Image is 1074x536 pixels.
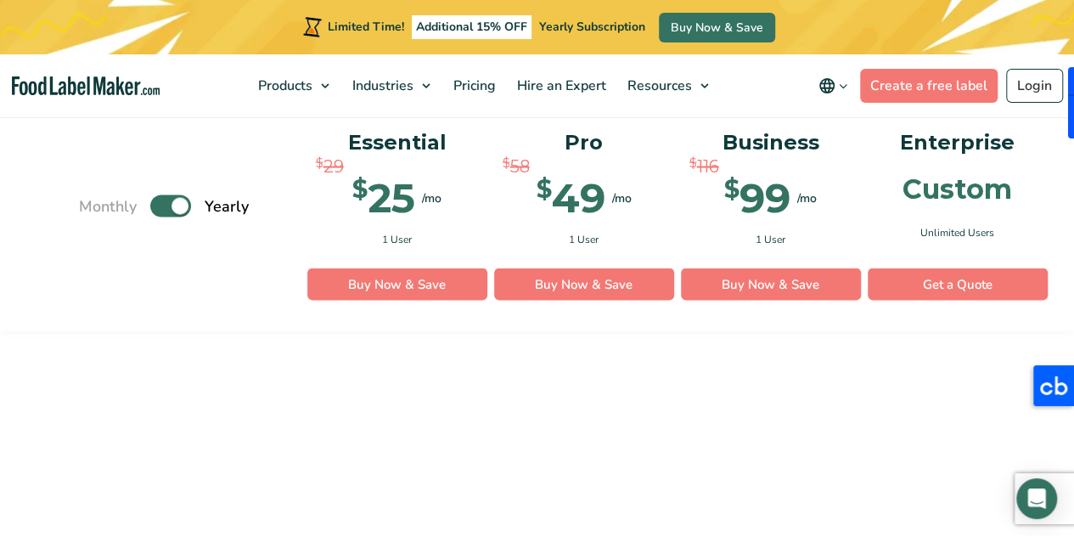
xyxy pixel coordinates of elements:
a: Buy Now & Save [681,268,861,301]
span: Yearly Subscription [539,19,645,35]
span: Hire an Expert [512,76,608,95]
span: $ [316,153,323,172]
a: Login [1006,69,1063,103]
p: Essential [307,126,487,158]
a: Hire an Expert [507,54,613,117]
span: /mo [422,189,441,206]
span: /mo [797,189,817,206]
span: $ [503,153,510,172]
span: Additional 15% OFF [412,15,531,39]
a: Get a Quote [868,268,1048,301]
span: 1 User [756,231,785,246]
span: Products [253,76,314,95]
p: Business [681,126,861,158]
span: $ [689,153,697,172]
a: Buy Now & Save [307,268,487,301]
a: Buy Now & Save [494,268,674,301]
a: Pricing [443,54,503,117]
span: 29 [323,153,344,178]
span: Limited Time! [328,19,404,35]
span: Unlimited Users [920,224,994,240]
span: 1 User [569,231,599,246]
span: $ [352,177,368,201]
button: Change language [807,69,860,103]
div: Open Intercom Messenger [1016,478,1057,519]
span: 58 [510,153,530,178]
span: Monthly [79,195,137,217]
a: Industries [342,54,439,117]
div: 25 [352,177,415,217]
span: 1 User [382,231,412,246]
p: Enterprise [868,126,1048,158]
a: Food Label Maker homepage [12,76,160,96]
a: Create a free label [860,69,998,103]
div: 49 [537,177,605,217]
span: Industries [347,76,415,95]
div: Custom [902,175,1012,202]
label: Toggle [150,195,191,217]
span: /mo [612,189,632,206]
a: Products [248,54,338,117]
span: Pricing [448,76,498,95]
span: $ [724,177,739,201]
span: $ [537,177,552,201]
span: Resources [622,76,694,95]
a: Resources [617,54,717,117]
span: Yearly [205,195,249,217]
p: Pro [494,126,674,158]
div: 99 [724,177,790,217]
span: 116 [697,153,719,178]
a: Buy Now & Save [659,13,775,42]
